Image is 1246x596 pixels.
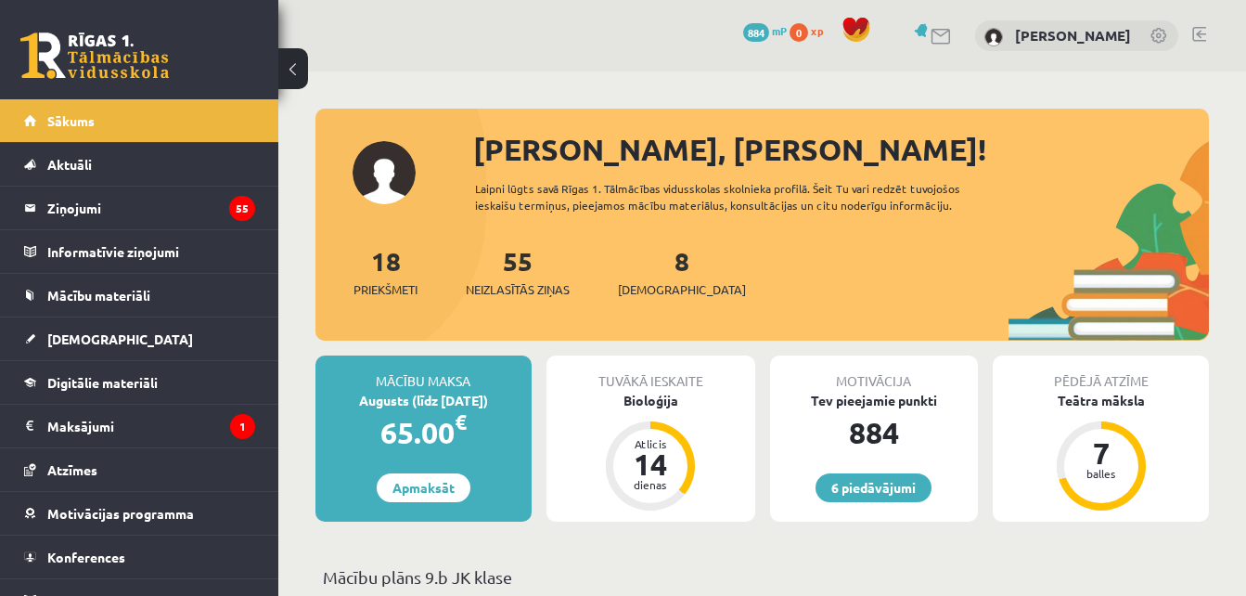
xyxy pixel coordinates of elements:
[24,405,255,447] a: Maksājumi1
[546,356,755,391] div: Tuvākā ieskaite
[47,405,255,447] legend: Maksājumi
[770,356,979,391] div: Motivācija
[47,461,97,478] span: Atzīmes
[47,187,255,229] legend: Ziņojumi
[24,492,255,535] a: Motivācijas programma
[24,536,255,578] a: Konferences
[993,391,1209,513] a: Teātra māksla 7 balles
[993,391,1209,410] div: Teātra māksla
[229,196,255,221] i: 55
[475,180,1011,214] div: Laipni lūgts savā Rīgas 1. Tālmācības vidusskolas skolnieka profilā. Šeit Tu vari redzēt tuvojošo...
[1073,468,1129,479] div: balles
[47,287,150,304] span: Mācību materiāli
[743,23,769,42] span: 884
[623,479,678,490] div: dienas
[315,356,532,391] div: Mācību maksa
[24,274,255,317] a: Mācību materiāli
[315,391,532,410] div: Augusts (līdz [DATE])
[47,230,255,273] legend: Informatīvie ziņojumi
[230,414,255,439] i: 1
[618,280,746,299] span: [DEMOGRAPHIC_DATA]
[47,374,158,391] span: Digitālie materiāli
[24,317,255,360] a: [DEMOGRAPHIC_DATA]
[770,410,979,455] div: 884
[546,391,755,410] div: Bioloģija
[546,391,755,513] a: Bioloģija Atlicis 14 dienas
[353,244,417,299] a: 18Priekšmeti
[353,280,417,299] span: Priekšmeti
[24,187,255,229] a: Ziņojumi55
[24,99,255,142] a: Sākums
[377,473,470,502] a: Apmaksāt
[984,28,1003,46] img: Annija Viktorija Martiščenkova
[1015,26,1131,45] a: [PERSON_NAME]
[623,449,678,479] div: 14
[473,127,1209,172] div: [PERSON_NAME], [PERSON_NAME]!
[811,23,823,38] span: xp
[47,330,193,347] span: [DEMOGRAPHIC_DATA]
[24,143,255,186] a: Aktuāli
[1073,438,1129,468] div: 7
[772,23,787,38] span: mP
[24,361,255,404] a: Digitālie materiāli
[743,23,787,38] a: 884 mP
[455,408,467,435] span: €
[24,448,255,491] a: Atzīmes
[790,23,832,38] a: 0 xp
[20,32,169,79] a: Rīgas 1. Tālmācības vidusskola
[816,473,931,502] a: 6 piedāvājumi
[790,23,808,42] span: 0
[24,230,255,273] a: Informatīvie ziņojumi
[618,244,746,299] a: 8[DEMOGRAPHIC_DATA]
[323,564,1201,590] p: Mācību plāns 9.b JK klase
[993,356,1209,391] div: Pēdējā atzīme
[47,156,92,173] span: Aktuāli
[47,505,194,522] span: Motivācijas programma
[47,549,125,565] span: Konferences
[770,391,979,410] div: Tev pieejamie punkti
[623,438,678,449] div: Atlicis
[47,112,95,129] span: Sākums
[466,244,570,299] a: 55Neizlasītās ziņas
[315,410,532,455] div: 65.00
[466,280,570,299] span: Neizlasītās ziņas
